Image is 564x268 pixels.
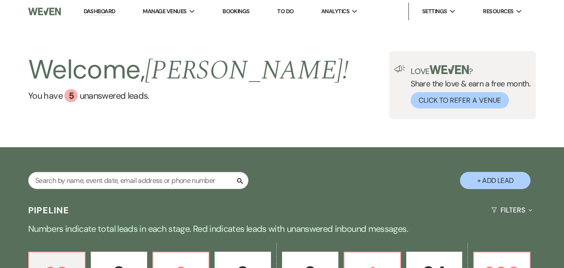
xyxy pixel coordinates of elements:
div: Share the love & earn a free month. [405,65,531,108]
button: + Add Lead [460,172,531,189]
input: Search by name, event date, email address or phone number [28,172,249,189]
button: Filters [488,198,536,222]
a: Dashboard [84,7,115,16]
span: Analytics [321,7,349,16]
button: Click to Refer a Venue [411,92,509,108]
div: 5 [64,89,78,102]
h3: Pipeline [28,204,70,216]
span: [PERSON_NAME] ! [145,50,349,91]
p: Love ? [411,65,531,75]
span: Settings [422,7,447,16]
img: weven-logo-green.svg [430,65,469,74]
a: Bookings [223,7,250,15]
a: You have 5 unanswered leads. [28,89,349,102]
h2: Welcome, [28,51,349,89]
span: Manage Venues [143,7,186,16]
img: loud-speaker-illustration.svg [394,65,405,72]
img: Weven Logo [28,2,61,21]
a: To Do [277,7,293,15]
span: Resources [483,7,513,16]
